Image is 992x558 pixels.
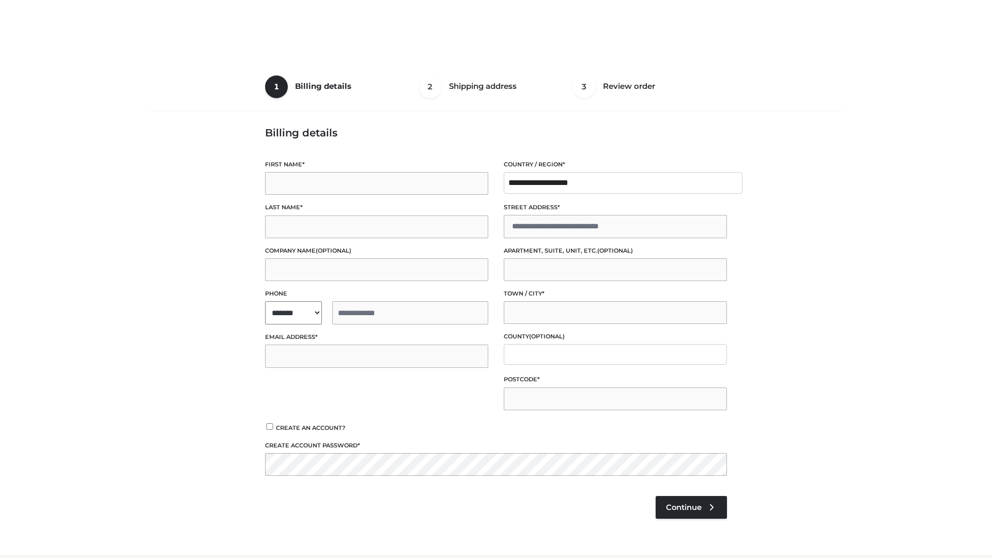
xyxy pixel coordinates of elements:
span: Billing details [295,81,351,91]
label: Town / City [504,289,727,299]
span: (optional) [597,247,633,254]
span: 3 [573,75,596,98]
label: Street address [504,203,727,212]
span: Continue [666,503,702,512]
h3: Billing details [265,127,727,139]
span: (optional) [316,247,351,254]
label: Last name [265,203,488,212]
label: County [504,332,727,342]
label: Email address [265,332,488,342]
span: Create an account? [276,424,346,431]
span: Review order [603,81,655,91]
label: First name [265,160,488,169]
span: 2 [419,75,442,98]
input: Create an account? [265,423,274,430]
span: 1 [265,75,288,98]
label: Company name [265,246,488,256]
label: Country / Region [504,160,727,169]
label: Create account password [265,441,727,451]
label: Phone [265,289,488,299]
label: Postcode [504,375,727,384]
span: Shipping address [449,81,517,91]
span: (optional) [529,333,565,340]
a: Continue [656,496,727,519]
label: Apartment, suite, unit, etc. [504,246,727,256]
